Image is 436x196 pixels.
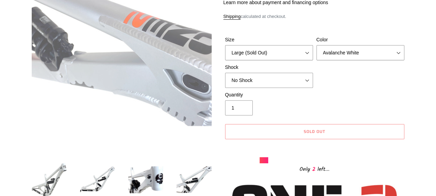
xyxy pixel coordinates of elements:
label: Color [316,36,404,43]
div: Only left... [260,163,370,174]
label: Quantity [225,91,313,99]
button: Sold out [225,124,404,139]
label: Shock [225,64,313,71]
a: Shipping [223,14,241,20]
span: Sold out [304,128,325,135]
div: calculated at checkout. [223,13,406,20]
label: Size [225,36,313,43]
span: 2 [310,165,317,174]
